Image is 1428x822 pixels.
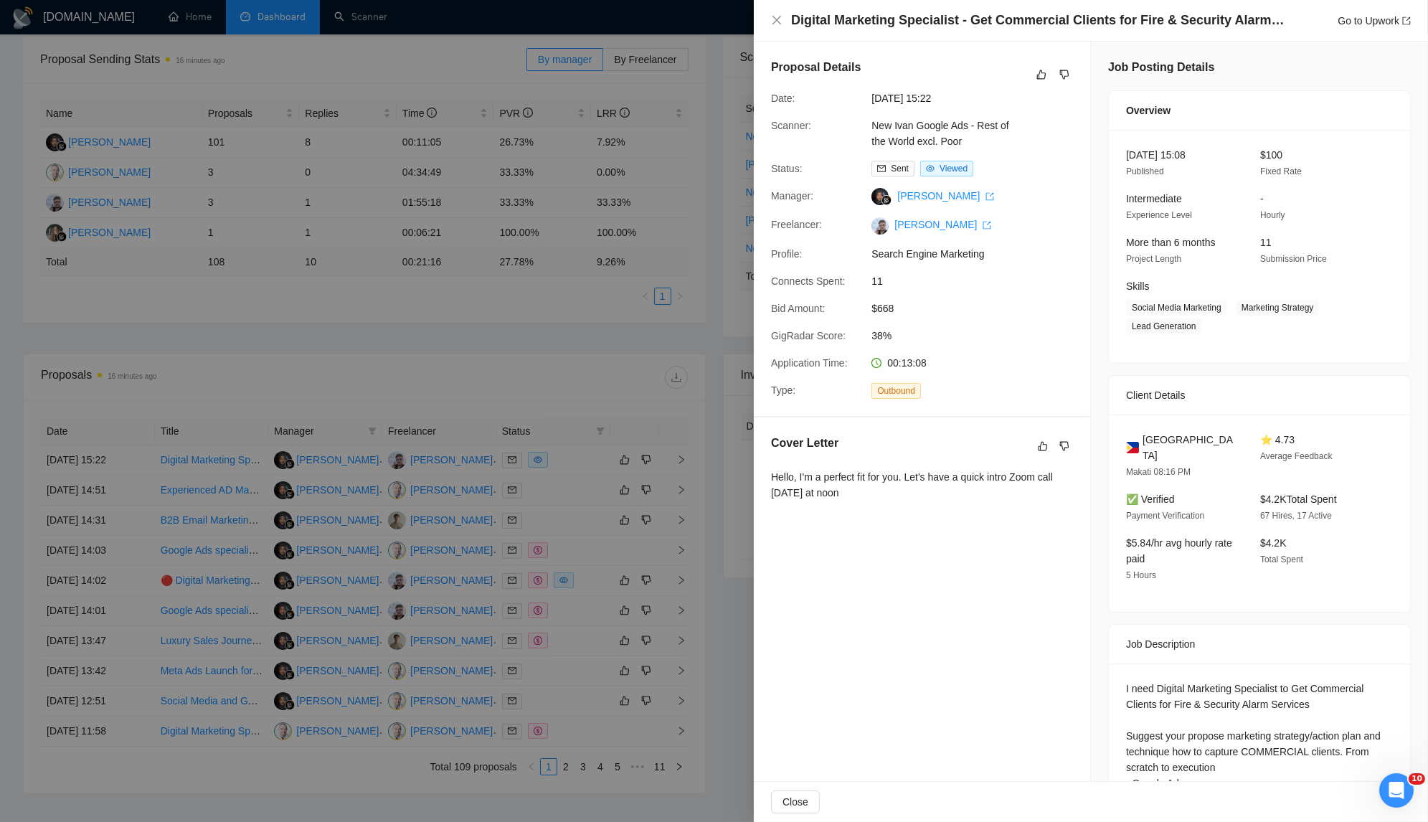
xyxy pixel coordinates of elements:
[1260,493,1337,505] span: $4.2K Total Spent
[1034,438,1051,455] button: like
[1126,193,1182,204] span: Intermediate
[1260,254,1327,264] span: Submission Price
[771,303,826,314] span: Bid Amount:
[1260,537,1287,549] span: $4.2K
[1260,166,1302,176] span: Fixed Rate
[771,275,846,287] span: Connects Spent:
[1126,300,1227,316] span: Social Media Marketing
[1260,511,1332,521] span: 67 Hires, 17 Active
[1126,537,1232,564] span: $5.84/hr avg hourly rate paid
[871,301,1087,316] span: $668
[1126,318,1201,334] span: Lead Generation
[871,217,889,235] img: c1AccpU0r5eTAMyEJsuISipwjq7qb2Kar6-KqnmSvKGuvk5qEoKhuKfg-uT9402ECS
[771,435,838,452] h5: Cover Letter
[1260,210,1285,220] span: Hourly
[1126,280,1150,292] span: Skills
[1126,166,1164,176] span: Published
[1108,59,1214,76] h5: Job Posting Details
[1379,773,1414,808] iframe: Intercom live chat
[1143,432,1237,463] span: [GEOGRAPHIC_DATA]
[1260,554,1303,564] span: Total Spent
[887,357,927,369] span: 00:13:08
[1260,434,1295,445] span: ⭐ 4.73
[871,273,1087,289] span: 11
[1126,511,1204,521] span: Payment Verification
[871,328,1087,344] span: 38%
[771,219,822,230] span: Freelancer:
[1038,440,1048,452] span: like
[1126,237,1216,248] span: More than 6 months
[1056,66,1073,83] button: dislike
[940,164,968,174] span: Viewed
[771,59,861,76] h5: Proposal Details
[1409,773,1425,785] span: 10
[1260,193,1264,204] span: -
[1126,467,1191,477] span: Makati 08:16 PM
[1126,210,1192,220] span: Experience Level
[771,357,848,369] span: Application Time:
[1059,440,1069,452] span: dislike
[782,794,808,810] span: Close
[1236,300,1320,316] span: Marketing Strategy
[771,790,820,813] button: Close
[1059,69,1069,80] span: dislike
[926,164,935,173] span: eye
[771,120,811,131] span: Scanner:
[1126,625,1393,663] div: Job Description
[1338,15,1411,27] a: Go to Upworkexport
[1033,66,1050,83] button: like
[1126,254,1181,264] span: Project Length
[1126,149,1186,161] span: [DATE] 15:08
[771,14,782,26] span: close
[891,164,909,174] span: Sent
[1260,237,1272,248] span: 11
[881,195,892,205] img: gigradar-bm.png
[1260,149,1282,161] span: $100
[894,219,991,230] a: [PERSON_NAME] export
[871,120,1008,147] a: New Ivan Google Ads - Rest of the World excl. Poor
[983,221,991,230] span: export
[897,190,994,202] a: [PERSON_NAME] export
[771,163,803,174] span: Status:
[985,192,994,201] span: export
[771,384,795,396] span: Type:
[1126,440,1139,455] img: 🇵🇭
[1126,570,1156,580] span: 5 Hours
[871,383,921,399] span: Outbound
[771,248,803,260] span: Profile:
[871,358,881,368] span: clock-circle
[1126,376,1393,415] div: Client Details
[871,90,1087,106] span: [DATE] 15:22
[1056,438,1073,455] button: dislike
[771,190,813,202] span: Manager:
[877,164,886,173] span: mail
[1036,69,1046,80] span: like
[1402,16,1411,25] span: export
[1126,103,1171,118] span: Overview
[771,14,782,27] button: Close
[1126,493,1175,505] span: ✅ Verified
[771,469,1073,501] div: Hello, I'm a perfect fit for you. Let's have a quick intro Zoom call [DATE] at noon ㅤ⁤
[771,330,846,341] span: GigRadar Score:
[1260,451,1333,461] span: Average Feedback
[871,246,1087,262] span: Search Engine Marketing
[791,11,1286,29] h4: Digital Marketing Specialist - Get Commercial Clients for Fire & Security Alarm Services
[771,93,795,104] span: Date:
